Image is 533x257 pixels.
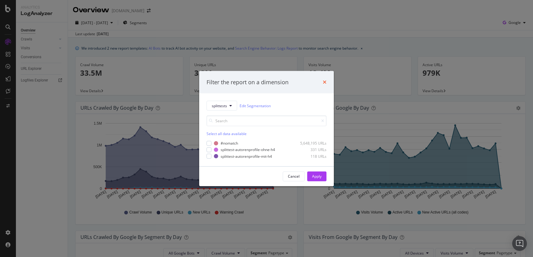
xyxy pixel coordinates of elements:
[288,174,300,179] div: Cancel
[307,172,326,181] button: Apply
[221,147,275,152] div: splittest-autorenprofile-ohne-h4
[207,101,237,111] button: splittests
[240,103,271,109] a: Edit Segmentation
[207,78,289,86] div: Filter the report on a dimension
[283,172,305,181] button: Cancel
[296,147,326,152] div: 331 URLs
[323,78,326,86] div: times
[296,153,326,159] div: 118 URLs
[221,153,272,159] div: splittest-autorenprofile-mit-h4
[512,236,527,251] div: Open Intercom Messenger
[207,131,326,136] div: Select all data available
[207,115,326,126] input: Search
[199,71,334,186] div: modal
[221,141,238,146] div: #nomatch
[312,174,322,179] div: Apply
[296,141,326,146] div: 5,648,195 URLs
[212,103,227,108] span: splittests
